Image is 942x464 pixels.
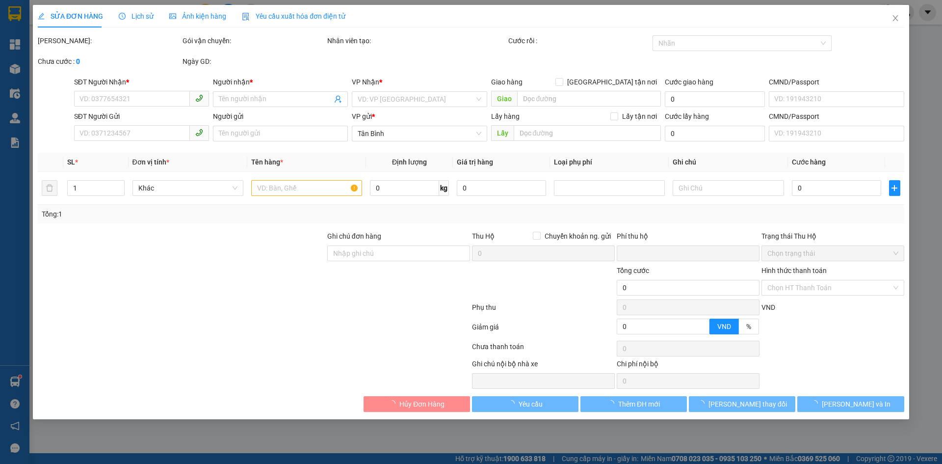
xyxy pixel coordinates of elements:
[665,78,713,86] label: Cước giao hàng
[890,184,899,192] span: plus
[38,56,181,67] div: Chưa cước :
[891,14,899,22] span: close
[392,158,427,166] span: Định lượng
[38,12,103,20] span: SỬA ĐƠN HÀNG
[471,341,616,358] div: Chưa thanh toán
[213,111,348,122] div: Người gửi
[471,302,616,319] div: Phụ thu
[767,246,898,261] span: Chọn trạng thái
[491,125,514,141] span: Lấy
[761,231,904,242] div: Trạng thái Thu Hộ
[183,35,325,46] div: Gói vận chuyển:
[74,111,209,122] div: SĐT Người Gửi
[251,158,283,166] span: Tên hàng
[38,13,45,20] span: edit
[42,209,364,219] div: Tổng: 1
[514,125,661,141] input: Dọc đường
[508,400,519,407] span: loading
[508,35,651,46] div: Cước rồi :
[457,158,493,166] span: Giá trị hàng
[327,35,506,46] div: Nhân viên tạo:
[491,78,523,86] span: Giao hàng
[358,126,481,141] span: Tân Bình
[491,91,517,107] span: Giao
[364,396,470,412] button: Hủy Đơn Hàng
[792,158,826,166] span: Cước hàng
[563,77,661,87] span: [GEOGRAPHIC_DATA] tận nơi
[76,57,80,65] b: 0
[251,180,362,196] input: VD: Bàn, Ghế
[665,126,765,141] input: Cước lấy hàng
[327,246,470,261] input: Ghi chú đơn hàng
[665,112,709,120] label: Cước lấy hàng
[517,91,661,107] input: Dọc đường
[822,399,890,409] span: [PERSON_NAME] và In
[68,158,76,166] span: SL
[389,400,399,407] span: loading
[769,77,904,87] div: CMND/Passport
[439,180,449,196] span: kg
[472,396,578,412] button: Yêu cầu
[717,323,731,330] span: VND
[169,12,226,20] span: Ảnh kiện hàng
[472,232,495,240] span: Thu Hộ
[669,153,788,172] th: Ghi chú
[882,5,909,32] button: Close
[769,111,904,122] div: CMND/Passport
[352,111,487,122] div: VP gửi
[169,13,176,20] span: picture
[38,35,181,46] div: [PERSON_NAME]:
[195,129,203,136] span: phone
[617,267,649,274] span: Tổng cước
[472,358,615,373] div: Ghi chú nội bộ nhà xe
[761,267,827,274] label: Hình thức thanh toán
[183,56,325,67] div: Ngày GD:
[607,400,618,407] span: loading
[242,13,250,21] img: icon
[399,399,445,409] span: Hủy Đơn Hàng
[74,77,209,87] div: SĐT Người Nhận
[689,396,795,412] button: [PERSON_NAME] thay đổi
[119,12,154,20] span: Lịch sử
[617,231,759,246] div: Phí thu hộ
[132,158,169,166] span: Đơn vị tính
[138,181,237,195] span: Khác
[352,78,380,86] span: VP Nhận
[618,111,661,122] span: Lấy tận nơi
[708,399,787,409] span: [PERSON_NAME] thay đổi
[746,323,751,330] span: %
[617,358,759,373] div: Chi phí nội bộ
[698,400,708,407] span: loading
[761,303,775,311] span: VND
[541,231,615,242] span: Chuyển khoản ng. gửi
[580,396,687,412] button: Thêm ĐH mới
[213,77,348,87] div: Người nhận
[327,232,381,240] label: Ghi chú đơn hàng
[889,180,900,196] button: plus
[811,400,822,407] span: loading
[335,95,342,103] span: user-add
[119,13,126,20] span: clock-circle
[550,153,669,172] th: Loại phụ phí
[471,322,616,339] div: Giảm giá
[519,399,543,409] span: Yêu cầu
[195,94,203,102] span: phone
[665,91,765,107] input: Cước giao hàng
[673,180,784,196] input: Ghi Chú
[491,112,520,120] span: Lấy hàng
[242,12,345,20] span: Yêu cầu xuất hóa đơn điện tử
[618,399,660,409] span: Thêm ĐH mới
[798,396,904,412] button: [PERSON_NAME] và In
[42,180,57,196] button: delete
